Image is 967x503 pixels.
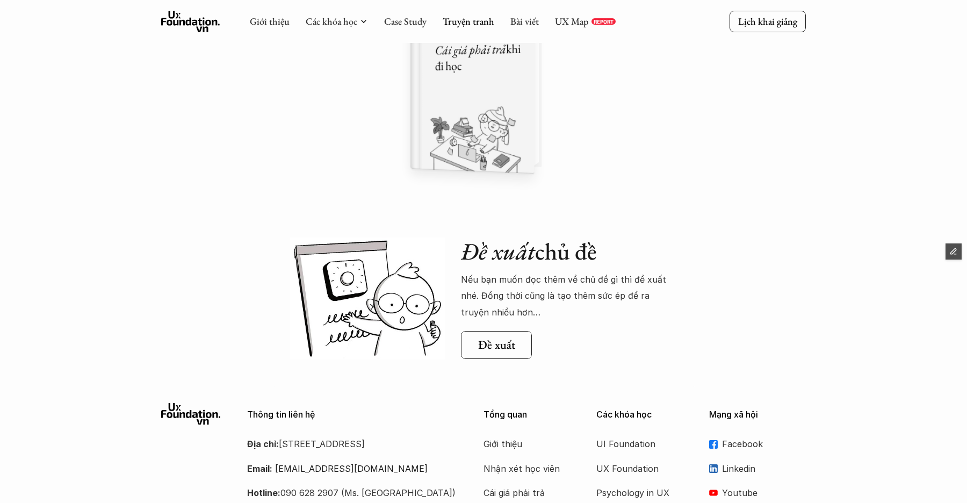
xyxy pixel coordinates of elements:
p: Linkedin [722,461,806,477]
p: Nếu bạn muốn đọc thêm về chủ đề gì thì đề xuất nhé. Đồng thời cũng là tạo thêm sức ép để ra truyệ... [461,271,677,320]
h5: Đề xuất [478,338,515,352]
a: Cái giá phải trả [484,485,569,501]
a: UI Foundation [596,436,682,452]
a: REPORT [591,18,616,25]
a: Lịch khai giảng [730,11,806,32]
button: Edit Framer Content [946,243,962,260]
a: Truyện tranh [443,15,494,27]
strong: Hotline: [247,487,280,498]
a: UX Foundation [596,461,682,477]
p: Tổng quan [484,409,580,420]
p: Các khóa học [596,409,693,420]
h2: chủ đề [461,238,677,266]
p: Thông tin liên hệ [247,409,457,420]
a: Giới thiệu [250,15,290,27]
a: Linkedin [709,461,806,477]
a: UX Map [555,15,589,27]
a: 🕙 [DATE]Cái giá phải trảkhi đi học [422,12,545,167]
a: Case Study [384,15,427,27]
p: Youtube [722,485,806,501]
a: Giới thiệu [484,436,569,452]
a: [EMAIL_ADDRESS][DOMAIN_NAME] [275,463,428,474]
p: Facebook [722,436,806,452]
strong: Địa chỉ: [247,439,279,449]
a: Bài viết [510,15,539,27]
p: 090 628 2907 (Ms. [GEOGRAPHIC_DATA]) [247,485,457,501]
strong: Email: [247,463,272,474]
p: REPORT [594,18,614,25]
em: Cái giá phải trả [435,40,506,58]
a: Youtube [709,485,806,501]
a: Các khóa học [306,15,357,27]
p: Mạng xã hội [709,409,806,420]
p: [STREET_ADDRESS] [247,436,457,452]
p: Lịch khai giảng [738,15,797,27]
em: Đề xuất [461,236,535,267]
a: Đề xuất [461,331,532,359]
a: Facebook [709,436,806,452]
h5: khi đi học [435,41,521,75]
a: Nhận xét học viên [484,461,569,477]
